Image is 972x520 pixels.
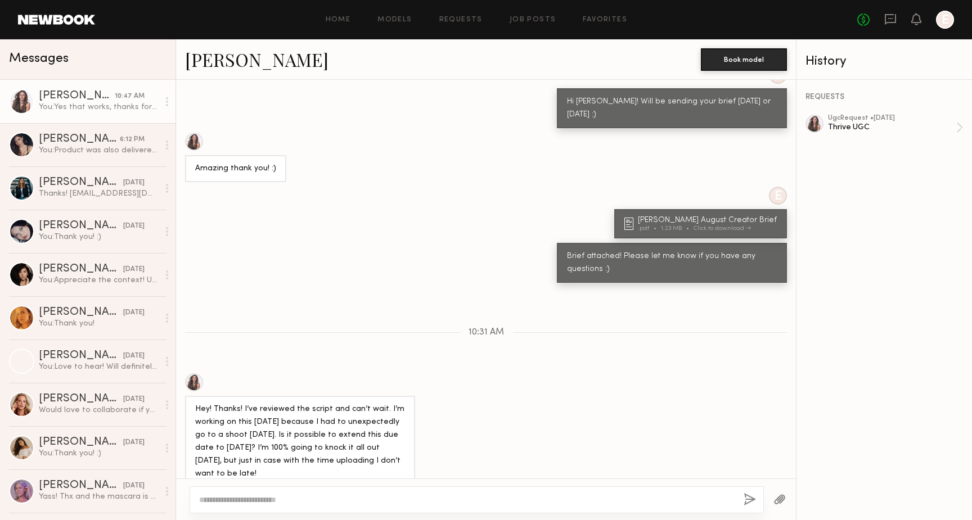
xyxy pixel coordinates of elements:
div: ugc Request • [DATE] [828,115,956,122]
div: You: Thank you! :) [39,232,159,242]
div: Amazing thank you! :) [195,162,276,175]
div: [PERSON_NAME] [39,91,115,102]
div: Would love to collaborate if you’re still looking [39,405,159,415]
div: You: Love to hear! Will definitely be in touch :) [39,361,159,372]
a: [PERSON_NAME] [185,47,328,71]
a: Favorites [583,16,627,24]
button: Book model [701,48,787,71]
div: Thanks! [EMAIL_ADDRESS][DOMAIN_NAME] [39,188,159,199]
div: [PERSON_NAME] [39,134,120,145]
div: [DATE] [123,481,145,491]
div: You: Appreciate the context! Unfortunately this won't work for our UGC program but if anything ch... [39,275,159,286]
span: Messages [9,52,69,65]
a: Job Posts [510,16,556,24]
div: .pdf [638,225,661,232]
div: 6:12 PM [120,134,145,145]
div: Hi [PERSON_NAME]! Will be sending your brief [DATE] or [DATE] :) [567,96,777,121]
span: 10:31 AM [469,328,504,337]
div: [DATE] [123,264,145,275]
a: Book model [701,54,787,64]
div: [DATE] [123,178,145,188]
a: Models [377,16,412,24]
a: [PERSON_NAME] August Creator Brief.pdf1.23 MBClick to download [624,216,780,232]
div: Yass! Thx and the mascara is outstanding, of course! [39,491,159,502]
div: 10:47 AM [115,91,145,102]
div: [DATE] [123,437,145,448]
div: [PERSON_NAME] [39,437,123,448]
div: You: Thank you! :) [39,448,159,459]
div: [PERSON_NAME] [39,177,123,188]
div: Thrive UGC [828,122,956,133]
div: [DATE] [123,308,145,318]
div: [DATE] [123,394,145,405]
a: Home [326,16,351,24]
a: ugcRequest •[DATE]Thrive UGC [828,115,963,141]
div: [PERSON_NAME] [39,350,123,361]
div: [PERSON_NAME] [39,220,123,232]
div: Click to download [694,225,751,232]
div: REQUESTS [805,93,963,101]
div: [PERSON_NAME] [39,264,123,275]
div: You: Yes that works, thanks for checking! [39,102,159,112]
div: [PERSON_NAME] August Creator Brief [638,216,780,224]
div: Brief attached! Please let me know if you have any questions :) [567,250,777,276]
div: Hey! Thanks! I’ve reviewed the script and can’t wait. I’m working on this [DATE] because I had to... [195,403,405,481]
a: Requests [439,16,483,24]
div: You: Thank you! [39,318,159,329]
div: [PERSON_NAME] [39,307,123,318]
div: [PERSON_NAME] [39,480,123,491]
div: [DATE] [123,221,145,232]
div: 1.23 MB [661,225,694,232]
div: [DATE] [123,351,145,361]
div: History [805,55,963,68]
a: E [936,11,954,29]
div: You: Product was also delivered [DATE]! [39,145,159,156]
div: [PERSON_NAME] [39,394,123,405]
